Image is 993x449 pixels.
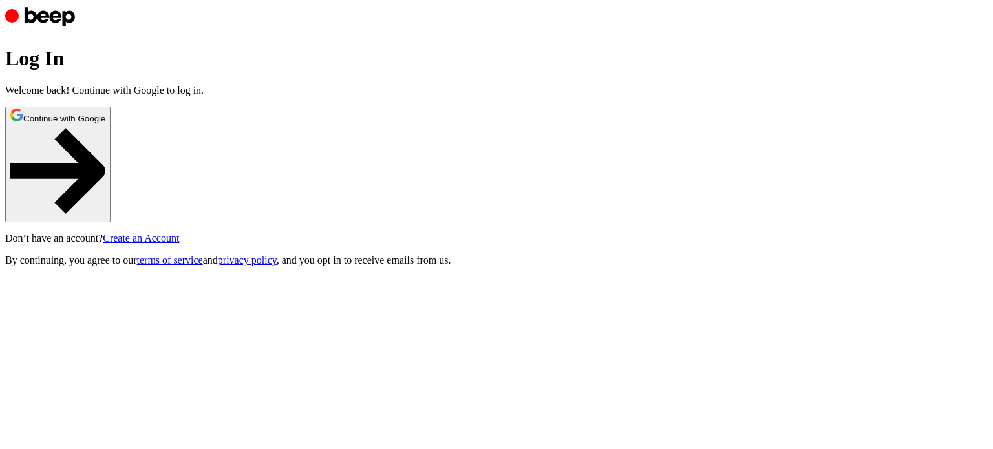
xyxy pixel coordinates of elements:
p: Welcome back! Continue with Google to log in. [5,85,988,96]
a: Create an Account [103,233,179,244]
p: Don’t have an account? [5,233,988,244]
a: Beep [5,21,78,32]
button: Continue with Google [5,107,111,222]
a: terms of service [137,255,203,266]
a: privacy policy [218,255,277,266]
h1: Log In [5,47,988,70]
p: By continuing, you agree to our and , and you opt in to receive emails from us. [5,255,988,266]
